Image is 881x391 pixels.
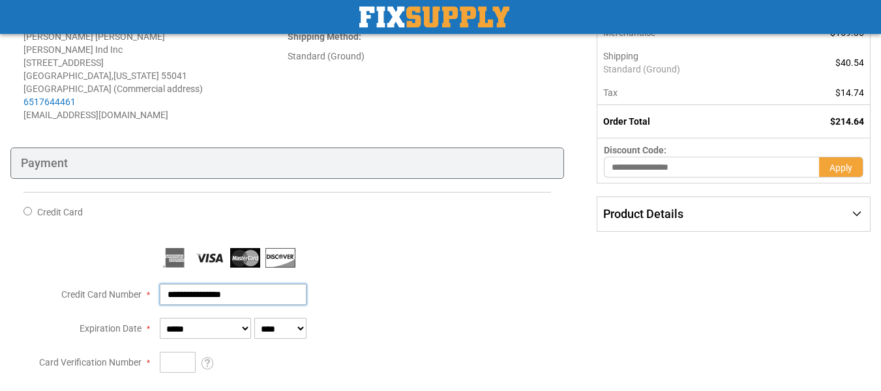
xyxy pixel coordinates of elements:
a: 6517644461 [23,97,76,107]
span: Standard (Ground) [603,63,770,76]
div: Payment [10,148,564,179]
span: Credit Card [37,207,83,217]
span: $40.54 [835,57,864,68]
span: $14.74 [835,87,864,98]
span: $214.64 [830,116,864,127]
strong: Order Total [603,116,650,127]
span: Expiration Date [80,323,142,334]
img: MasterCard [230,248,260,268]
span: [EMAIL_ADDRESS][DOMAIN_NAME] [23,110,168,120]
address: [PERSON_NAME] [PERSON_NAME] [PERSON_NAME] Ind Inc [STREET_ADDRESS] [GEOGRAPHIC_DATA] , 55041 [GEO... [23,30,288,121]
span: [US_STATE] [113,70,159,81]
img: Discover [265,248,295,268]
span: Credit Card Number [61,289,142,300]
span: Product Details [603,207,683,221]
img: Fix Industrial Supply [359,7,509,27]
span: Card Verification Number [39,357,142,368]
img: Visa [195,248,225,268]
span: Discount Code: [604,145,666,155]
a: store logo [359,7,509,27]
strong: : [288,31,361,42]
span: Apply [829,163,852,173]
button: Apply [819,157,863,178]
th: Tax [597,81,777,105]
span: Shipping [603,51,638,61]
div: Standard (Ground) [288,50,552,63]
span: Shipping Method [288,31,359,42]
img: American Express [160,248,190,268]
